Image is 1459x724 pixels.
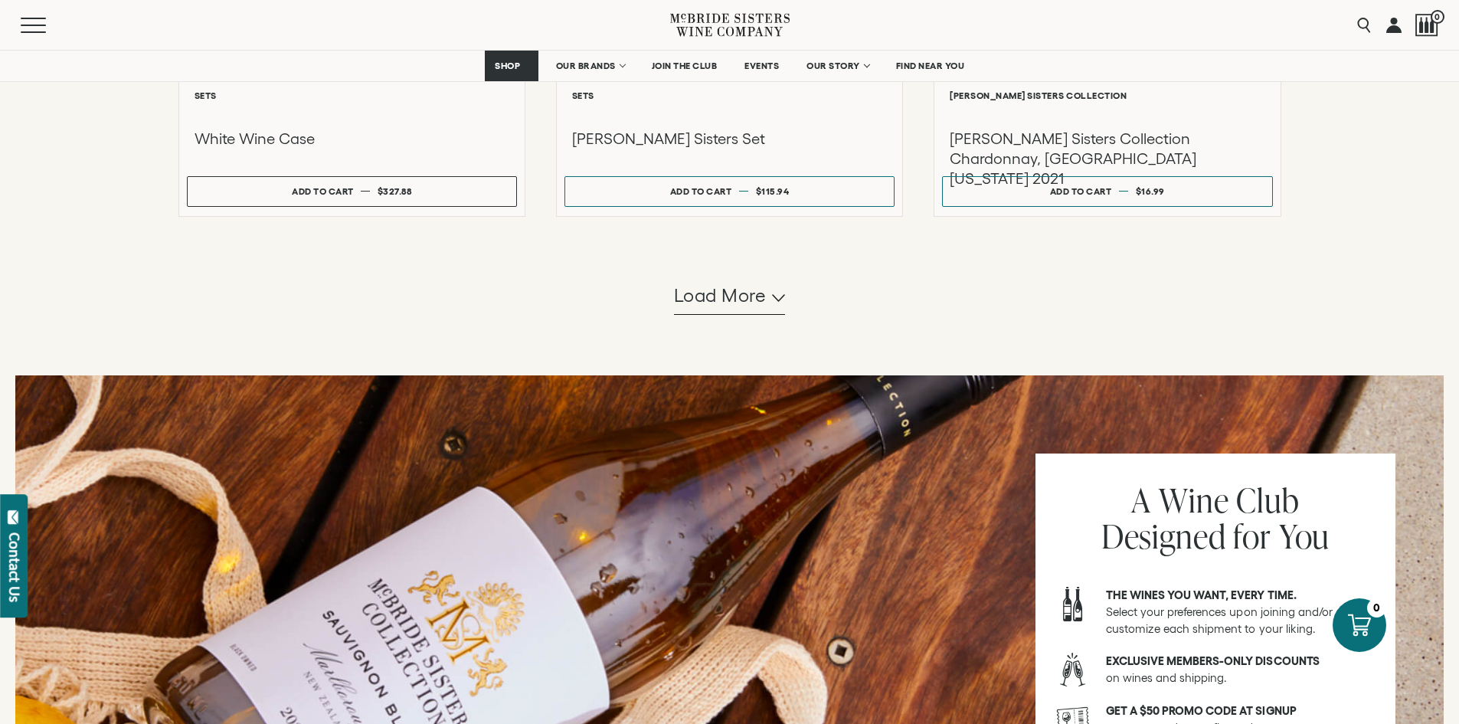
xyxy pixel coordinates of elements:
span: OUR BRANDS [556,61,616,71]
p: Select your preferences upon joining and/or customize each shipment to your liking. [1106,587,1375,637]
h3: [PERSON_NAME] Sisters Set [572,129,887,149]
button: Add to cart $16.99 [942,176,1272,207]
div: Contact Us [7,532,22,602]
div: 0 [1367,598,1386,618]
span: Load more [674,283,767,309]
span: Wine [1159,477,1228,523]
span: OUR STORY [806,61,860,71]
p: on wines and shipping. [1106,653,1375,686]
div: Add to cart [292,180,354,202]
strong: The wines you want, every time. [1106,588,1297,601]
a: SHOP [485,51,538,81]
h6: Sets [195,90,509,100]
button: Load more [674,278,786,315]
span: $327.88 [378,186,412,196]
span: FIND NEAR YOU [896,61,965,71]
span: $16.99 [1136,186,1165,196]
button: Mobile Menu Trigger [21,18,76,33]
span: A [1131,477,1151,523]
a: EVENTS [734,51,789,81]
button: Add to cart $327.88 [187,176,517,207]
a: FIND NEAR YOU [886,51,975,81]
span: Club [1236,477,1299,523]
span: for [1233,513,1271,559]
div: Add to cart [1050,180,1112,202]
span: SHOP [495,61,521,71]
a: JOIN THE CLUB [642,51,728,81]
a: OUR BRANDS [546,51,634,81]
h3: White Wine Case [195,129,509,149]
span: 0 [1431,10,1444,24]
strong: Exclusive members-only discounts [1106,654,1320,667]
button: Add to cart $115.94 [564,176,895,207]
span: You [1279,513,1330,559]
h3: [PERSON_NAME] Sisters Collection Chardonnay, [GEOGRAPHIC_DATA][US_STATE] 2021 [950,129,1264,188]
h6: [PERSON_NAME] Sisters Collection [950,90,1264,100]
div: Add to cart [670,180,732,202]
span: $115.94 [756,186,790,196]
span: JOIN THE CLUB [652,61,718,71]
h6: Sets [572,90,887,100]
a: OUR STORY [797,51,878,81]
strong: Get a $50 promo code at signup [1106,704,1297,717]
span: Designed [1101,513,1226,559]
span: EVENTS [744,61,779,71]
